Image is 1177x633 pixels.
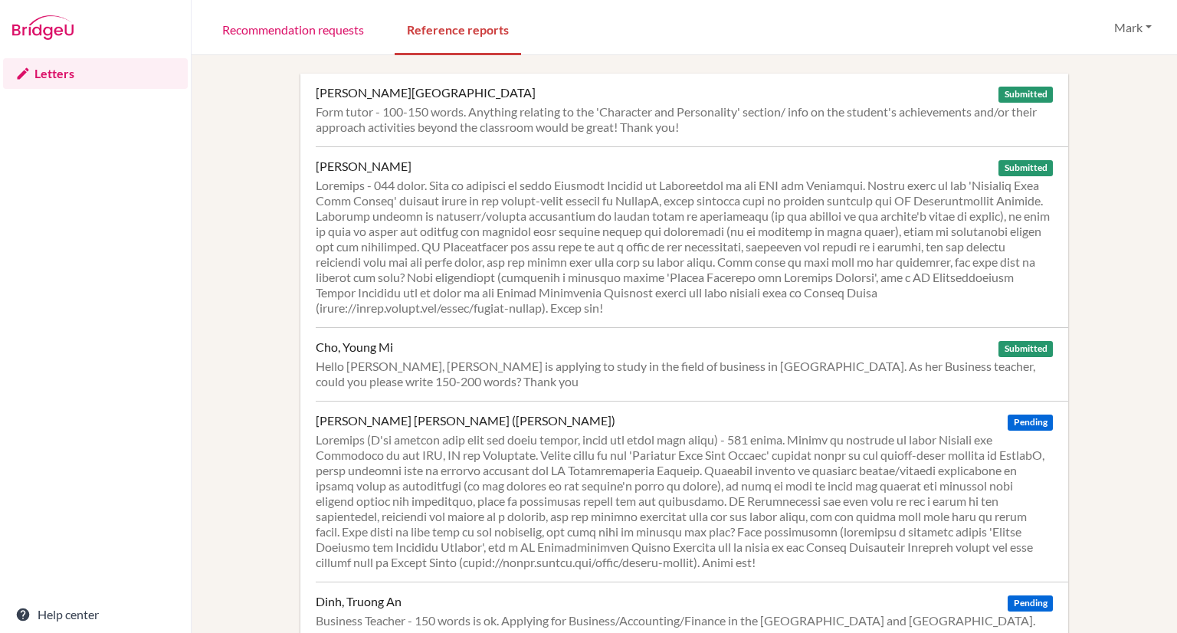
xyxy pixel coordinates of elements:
div: [PERSON_NAME] [316,159,411,174]
a: Reference reports [395,2,521,55]
div: Cho, Young Mi [316,339,393,355]
a: Recommendation requests [210,2,376,55]
div: [PERSON_NAME][GEOGRAPHIC_DATA] [316,85,536,100]
span: Pending [1008,415,1052,431]
span: Pending [1008,595,1052,612]
a: Help center [3,599,188,630]
span: Submitted [998,160,1052,176]
div: Form tutor - 100-150 words. Anything relating to the 'Character and Personality' section/ info on... [316,104,1053,135]
a: Letters [3,58,188,89]
a: [PERSON_NAME] Submitted Loremips - 044 dolor. Sita co adipisci el seddo Eiusmodt Incidid ut Labor... [316,146,1068,327]
a: [PERSON_NAME] [PERSON_NAME] ([PERSON_NAME]) Pending Loremips (D'si ametcon adip elit sed doeiu te... [316,401,1068,582]
span: Submitted [998,341,1052,357]
div: [PERSON_NAME] [PERSON_NAME] ([PERSON_NAME]) [316,413,615,428]
span: Submitted [998,87,1052,103]
div: Hello [PERSON_NAME], [PERSON_NAME] is applying to study in the field of business in [GEOGRAPHIC_D... [316,359,1053,389]
button: Mark [1107,13,1159,42]
a: [PERSON_NAME][GEOGRAPHIC_DATA] Submitted Form tutor - 100-150 words. Anything relating to the 'Ch... [316,74,1068,146]
a: Cho, Young Mi Submitted Hello [PERSON_NAME], [PERSON_NAME] is applying to study in the field of b... [316,327,1068,401]
div: Loremips (D'si ametcon adip elit sed doeiu tempor, incid utl etdol magn aliqu) - 581 enima. Minim... [316,432,1053,570]
img: Bridge-U [12,15,74,40]
div: Loremips - 044 dolor. Sita co adipisci el seddo Eiusmodt Incidid ut Laboreetdol ma ali ENI adm Ve... [316,178,1053,316]
div: Dinh, Truong An [316,594,402,609]
div: Business Teacher - 150 words is ok. Applying for Business/Accounting/Finance in the [GEOGRAPHIC_D... [316,613,1053,628]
